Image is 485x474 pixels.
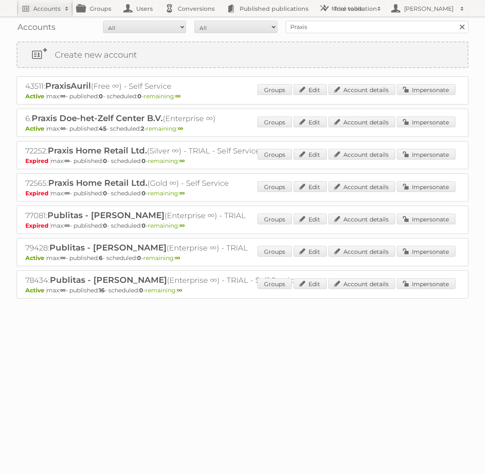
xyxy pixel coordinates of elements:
span: Publitas - [PERSON_NAME] [50,275,167,285]
a: Groups [257,181,292,192]
strong: ∞ [175,92,181,100]
strong: ∞ [64,190,70,197]
strong: ∞ [175,254,180,262]
span: Active [25,125,47,132]
p: max: - published: - scheduled: - [25,222,460,229]
a: Impersonate [397,117,456,127]
a: Groups [257,278,292,289]
strong: 0 [103,157,107,165]
span: Expired [25,190,51,197]
span: remaining: [143,254,180,262]
p: max: - published: - scheduled: - [25,157,460,165]
a: Impersonate [397,149,456,160]
a: Impersonate [397,84,456,95]
strong: ∞ [60,125,66,132]
strong: 16 [99,287,105,294]
span: remaining: [148,222,185,229]
strong: 0 [139,287,143,294]
strong: ∞ [64,222,70,229]
a: Edit [294,278,327,289]
a: Edit [294,149,327,160]
strong: ∞ [177,287,182,294]
a: Groups [257,214,292,224]
h2: 43511: (Free ∞) - Self Service [25,81,316,92]
h2: 72565: (Gold ∞) - Self Service [25,178,316,189]
span: Expired [25,222,51,229]
span: Publitas - [PERSON_NAME] [49,243,167,253]
a: Account details [328,149,395,160]
strong: 0 [103,190,107,197]
span: Active [25,92,47,100]
span: remaining: [145,287,182,294]
a: Groups [257,84,292,95]
strong: 0 [137,92,142,100]
strong: 45 [99,125,106,132]
p: max: - published: - scheduled: - [25,254,460,262]
strong: ∞ [179,190,185,197]
a: Account details [328,181,395,192]
a: Groups [257,117,292,127]
a: Account details [328,278,395,289]
a: Account details [328,117,395,127]
a: Impersonate [397,246,456,257]
span: Praxis Home Retail Ltd. [48,146,147,156]
span: Praxis Doe-het-Zelf Center B.V. [32,113,163,123]
p: max: - published: - scheduled: - [25,125,460,132]
h2: 79428: (Enterprise ∞) - TRIAL [25,243,316,253]
strong: ∞ [60,287,66,294]
a: Account details [328,214,395,224]
strong: ∞ [178,125,183,132]
h2: 78434: (Enterprise ∞) - TRIAL - Self Service [25,275,316,286]
a: Create new account [17,42,468,67]
strong: 0 [142,222,146,229]
strong: 0 [103,222,107,229]
a: Edit [294,117,327,127]
strong: 0 [142,190,146,197]
span: PraxisAuril [45,81,91,91]
strong: 0 [137,254,141,262]
h2: Accounts [33,5,61,13]
span: remaining: [144,92,181,100]
span: Expired [25,157,51,165]
strong: ∞ [60,254,66,262]
p: max: - published: - scheduled: - [25,190,460,197]
strong: 0 [99,92,103,100]
a: Impersonate [397,181,456,192]
strong: ∞ [64,157,70,165]
span: Active [25,287,47,294]
a: Account details [328,246,395,257]
h2: More tools [331,5,373,13]
a: Account details [328,84,395,95]
h2: 77081: (Enterprise ∞) - TRIAL [25,210,316,221]
span: remaining: [148,190,185,197]
strong: ∞ [179,157,185,165]
strong: 0 [142,157,146,165]
strong: 2 [141,125,144,132]
a: Groups [257,149,292,160]
a: Impersonate [397,214,456,224]
span: Praxis Home Retail Ltd. [48,178,147,188]
a: Edit [294,181,327,192]
h2: 6: (Enterprise ∞) [25,113,316,124]
a: Edit [294,214,327,224]
span: remaining: [146,125,183,132]
h2: [PERSON_NAME] [402,5,456,13]
strong: ∞ [60,92,66,100]
span: remaining: [148,157,185,165]
span: Publitas - [PERSON_NAME] [47,210,164,220]
a: Impersonate [397,278,456,289]
a: Edit [294,84,327,95]
h2: 72252: (Silver ∞) - TRIAL - Self Service [25,146,316,156]
span: Active [25,254,47,262]
p: max: - published: - scheduled: - [25,92,460,100]
a: Edit [294,246,327,257]
p: max: - published: - scheduled: - [25,287,460,294]
strong: 6 [99,254,103,262]
strong: ∞ [179,222,185,229]
a: Groups [257,246,292,257]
